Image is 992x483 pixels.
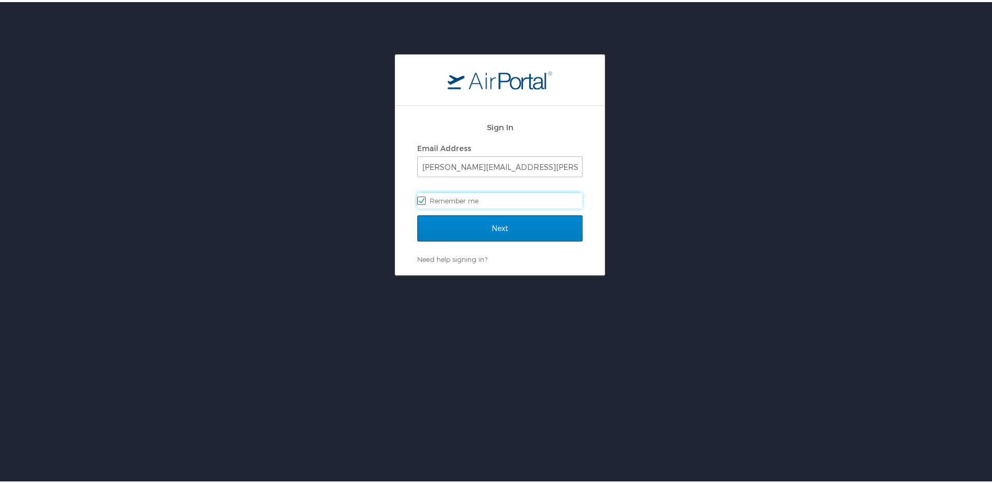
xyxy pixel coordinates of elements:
[417,191,583,206] label: Remember me
[448,68,552,87] img: logo
[417,119,583,131] h2: Sign In
[417,213,583,239] input: Next
[417,253,487,261] a: Need help signing in?
[417,142,471,151] label: Email Address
